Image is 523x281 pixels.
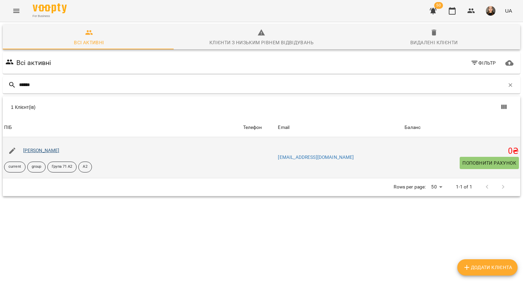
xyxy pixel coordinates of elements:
button: Вигляд колонок [496,99,512,115]
div: 1 Клієнт(ів) [11,104,266,111]
button: Menu [8,3,25,19]
span: For Business [33,14,67,18]
span: Баланс [405,123,519,132]
span: Поповнити рахунок [462,159,516,167]
p: group [32,164,42,170]
img: Voopty Logo [33,3,67,13]
div: Баланс [405,123,421,132]
button: Фільтр [468,57,499,69]
div: А2 [78,162,92,172]
img: 07686a9793963d6b74447e7664111bec.jpg [486,6,495,16]
span: ПІБ [4,123,240,132]
a: [PERSON_NAME] [23,148,60,153]
span: Фільтр [471,59,496,67]
h5: 0 ₴ [405,146,519,156]
button: UA [502,4,515,17]
div: Клієнти з низьким рівнем відвідувань [209,38,314,47]
div: Sort [405,123,421,132]
span: 50 [434,2,443,9]
div: current [4,162,26,172]
div: Всі активні [74,38,104,47]
p: current [9,164,21,170]
button: Поповнити рахунок [460,157,519,169]
span: Телефон [243,123,275,132]
h6: Всі активні [16,57,51,68]
div: Sort [4,123,12,132]
div: Sort [278,123,289,132]
div: 50 [428,182,445,192]
span: UA [505,7,512,14]
a: [EMAIL_ADDRESS][DOMAIN_NAME] [278,154,354,160]
p: 1-1 of 1 [456,184,472,191]
div: Група 71 А2 [47,162,77,172]
p: А2 [83,164,87,170]
div: Телефон [243,123,262,132]
span: Email [278,123,402,132]
div: group [27,162,46,172]
div: Email [278,123,289,132]
div: Sort [243,123,262,132]
div: Table Toolbar [3,96,520,118]
p: Група 71 А2 [52,164,72,170]
p: Rows per page: [394,184,426,191]
div: ПІБ [4,123,12,132]
div: Видалені клієнти [410,38,458,47]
